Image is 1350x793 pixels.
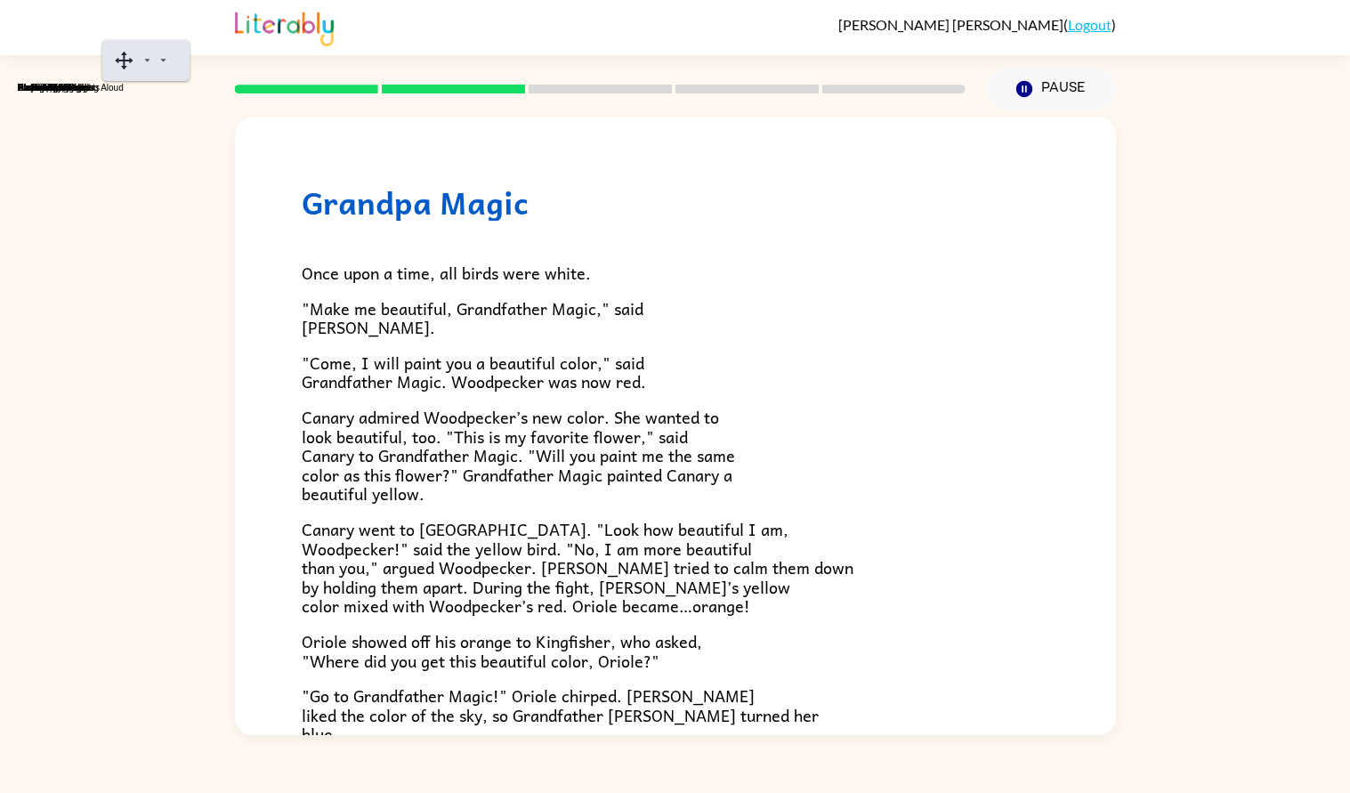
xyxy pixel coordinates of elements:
[302,683,819,747] span: "Go to Grandfather Magic!" Oriole chirped. [PERSON_NAME] liked the color of the sky, so Grandfath...
[18,83,82,93] gw-tooltip: Screen Masking
[302,628,702,674] span: Oriole showed off his orange to Kingfisher, who asked, "Where did you get this beautiful color, O...
[302,404,735,506] span: Canary admired Woodpecker’s new color. She wanted to look beautiful, too. "This is my favorite fl...
[157,59,170,69] gw-toolbardropdownbutton: Talk&Type
[235,7,334,46] img: Literably
[987,69,1116,109] button: Pause
[302,516,853,619] span: Canary went to [GEOGRAPHIC_DATA]. "Look how beautiful I am, Woodpecker!" said the yellow bird. "N...
[302,260,591,286] span: Once upon a time, all birds were white.
[302,350,646,395] span: "Come, I will paint you a beautiful color," said Grandfather Magic. Woodpecker was now red.
[1068,16,1112,33] a: Logout
[838,16,1116,33] div: ( )
[302,295,643,341] span: "Make me beautiful, Grandfather Magic," said [PERSON_NAME].
[31,83,124,93] gw-tooltip: Practice Reading Aloud
[302,184,1049,221] h1: Grandpa Magic
[141,59,157,69] gw-toolbardropdownbutton: Prediction
[838,16,1063,33] span: [PERSON_NAME] [PERSON_NAME]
